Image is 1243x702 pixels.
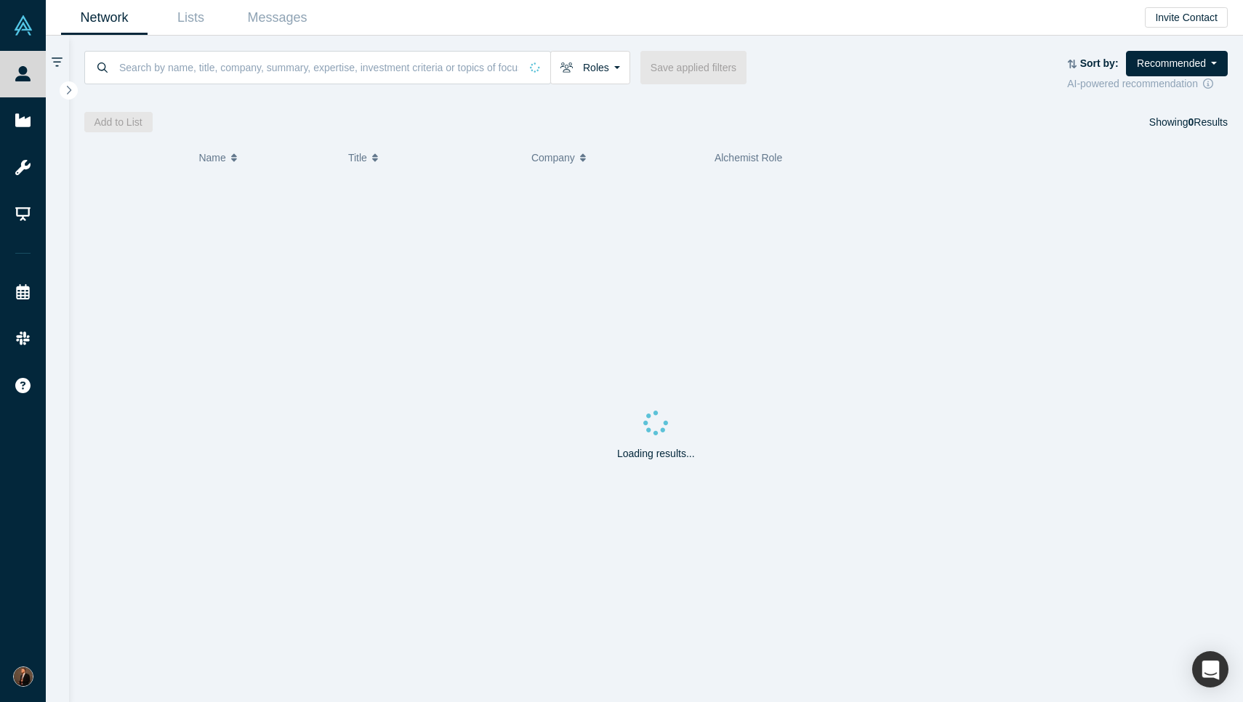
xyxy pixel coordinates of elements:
[348,142,516,173] button: Title
[1188,116,1194,128] strong: 0
[1067,76,1228,92] div: AI-powered recommendation
[84,112,153,132] button: Add to List
[234,1,321,35] a: Messages
[348,142,367,173] span: Title
[61,1,148,35] a: Network
[617,446,695,461] p: Loading results...
[1145,7,1228,28] button: Invite Contact
[531,142,699,173] button: Company
[198,142,333,173] button: Name
[198,142,225,173] span: Name
[1080,57,1119,69] strong: Sort by:
[550,51,630,84] button: Roles
[640,51,747,84] button: Save applied filters
[1126,51,1228,76] button: Recommended
[118,50,520,84] input: Search by name, title, company, summary, expertise, investment criteria or topics of focus
[13,666,33,687] img: Camilo Rojas's Account
[148,1,234,35] a: Lists
[715,152,782,164] span: Alchemist Role
[1149,112,1228,132] div: Showing
[531,142,575,173] span: Company
[1188,116,1228,128] span: Results
[13,15,33,36] img: Alchemist Vault Logo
